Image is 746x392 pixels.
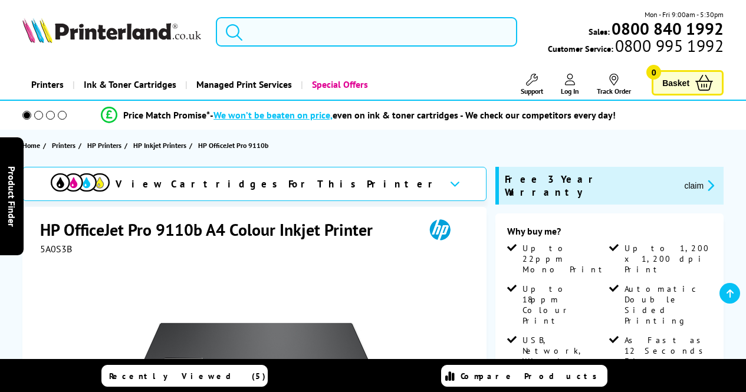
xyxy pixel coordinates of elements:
span: Automatic Double Sided Printing [625,284,709,326]
span: Up to 1,200 x 1,200 dpi Print [625,243,709,275]
span: Up to 18ppm Colour Print [522,284,607,326]
span: HP OfficeJet Pro 9110b [198,139,268,151]
span: Sales: [589,26,610,37]
span: Basket [662,75,689,91]
a: Track Order [597,74,631,95]
a: HP Inkjet Printers [133,139,189,151]
span: Printers [52,139,75,151]
a: Home [22,139,43,151]
span: 5A0S3B [40,243,72,255]
span: HP Inkjet Printers [133,139,186,151]
a: Printers [22,70,73,100]
span: Compare Products [461,371,603,381]
a: Special Offers [301,70,377,100]
li: modal_Promise [6,105,711,126]
span: View Cartridges For This Printer [116,177,440,190]
a: Log In [561,74,579,95]
div: - even on ink & toner cartridges - We check our competitors every day! [210,109,616,121]
span: Recently Viewed (5) [109,371,266,381]
span: 0800 995 1992 [613,40,724,51]
span: HP Printers [87,139,121,151]
span: Log In [561,87,579,95]
a: Ink & Toner Cartridges [73,70,185,100]
a: 0800 840 1992 [610,23,724,34]
div: Why buy me? [507,225,712,243]
span: Customer Service: [548,40,724,54]
span: We won’t be beaten on price, [213,109,333,121]
a: HP Printers [87,139,124,151]
span: Support [521,87,543,95]
span: 0 [646,65,661,80]
a: Printers [52,139,78,151]
span: Ink & Toner Cartridges [84,70,176,100]
button: promo-description [681,179,718,192]
a: Recently Viewed (5) [101,365,268,387]
a: Compare Products [441,365,607,387]
span: Product Finder [6,166,18,226]
img: Printerland Logo [22,18,201,43]
span: Free 3 Year Warranty [505,173,675,199]
b: 0800 840 1992 [612,18,724,39]
a: Managed Print Services [185,70,301,100]
a: Support [521,74,543,95]
span: As Fast as 12 Seconds First page [625,335,709,377]
a: HP OfficeJet Pro 9110b [198,139,271,151]
a: Basket 0 [652,70,724,95]
img: View Cartridges [51,173,110,192]
a: Printerland Logo [22,18,201,45]
span: Mon - Fri 9:00am - 5:30pm [645,9,724,20]
span: Home [22,139,40,151]
img: HP [413,219,467,241]
span: Up to 22ppm Mono Print [522,243,607,275]
h1: HP OfficeJet Pro 9110b A4 Colour Inkjet Printer [40,219,384,241]
span: Price Match Promise* [123,109,210,121]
